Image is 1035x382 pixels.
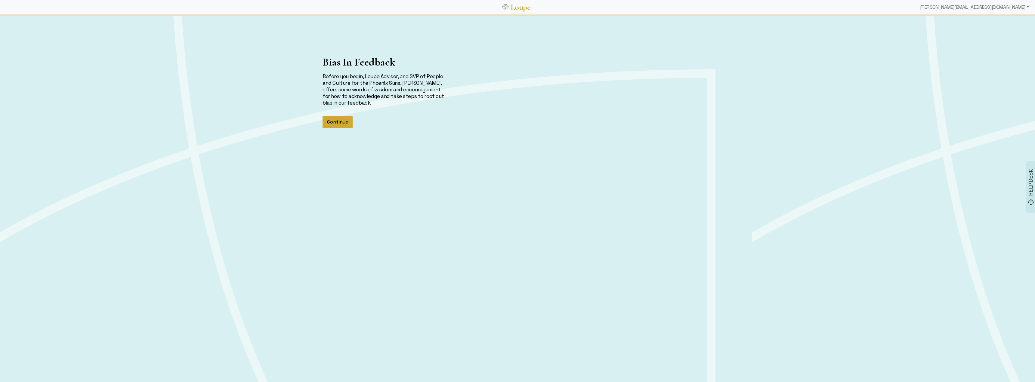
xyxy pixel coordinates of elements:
[1028,199,1034,205] img: brightness_alert_FILL0_wght500_GRAD0_ops.svg
[918,1,1031,13] div: [PERSON_NAME][EMAIL_ADDRESS][DOMAIN_NAME]
[323,73,445,106] p: Before you begin, Loupe Advisor, and SVP of People and Culture for the Phoenix Suns, [PERSON_NAME...
[323,116,353,128] button: Continue
[323,56,445,68] h1: Bias In Feedback
[502,4,508,10] img: Loupe Logo
[508,2,533,13] a: Loupe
